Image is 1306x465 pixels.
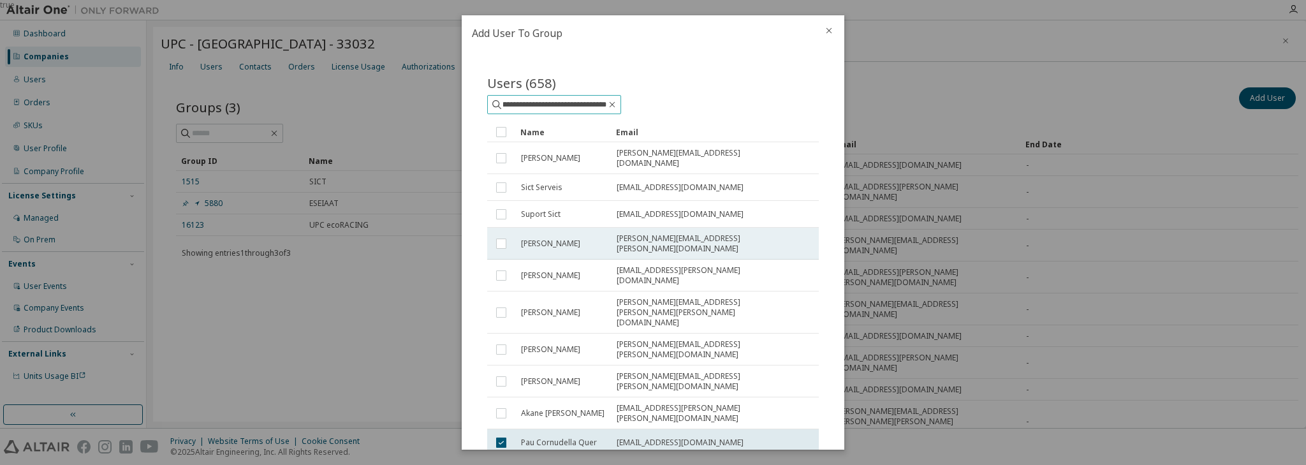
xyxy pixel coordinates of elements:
[617,403,796,424] span: [EMAIL_ADDRESS][PERSON_NAME][PERSON_NAME][DOMAIN_NAME]
[617,371,796,392] span: [PERSON_NAME][EMAIL_ADDRESS][PERSON_NAME][DOMAIN_NAME]
[617,339,796,360] span: [PERSON_NAME][EMAIL_ADDRESS][PERSON_NAME][DOMAIN_NAME]
[617,182,744,193] span: [EMAIL_ADDRESS][DOMAIN_NAME]
[617,297,796,328] span: [PERSON_NAME][EMAIL_ADDRESS][PERSON_NAME][PERSON_NAME][DOMAIN_NAME]
[520,122,606,142] div: Name
[616,122,797,142] div: Email
[487,74,556,92] span: Users (658)
[521,408,605,418] span: Akane [PERSON_NAME]
[824,26,834,36] button: close
[521,376,580,387] span: [PERSON_NAME]
[617,148,796,168] span: [PERSON_NAME][EMAIL_ADDRESS][DOMAIN_NAME]
[521,270,580,281] span: [PERSON_NAME]
[521,153,580,163] span: [PERSON_NAME]
[617,265,796,286] span: [EMAIL_ADDRESS][PERSON_NAME][DOMAIN_NAME]
[521,344,580,355] span: [PERSON_NAME]
[521,182,562,193] span: Sict Serveis
[521,438,597,448] span: Pau Cornudella Quer
[521,239,580,249] span: [PERSON_NAME]
[617,233,796,254] span: [PERSON_NAME][EMAIL_ADDRESS][PERSON_NAME][DOMAIN_NAME]
[521,209,561,219] span: Suport Sict
[617,209,744,219] span: [EMAIL_ADDRESS][DOMAIN_NAME]
[521,307,580,318] span: [PERSON_NAME]
[617,438,744,448] span: [EMAIL_ADDRESS][DOMAIN_NAME]
[462,15,814,51] h2: Add User To Group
